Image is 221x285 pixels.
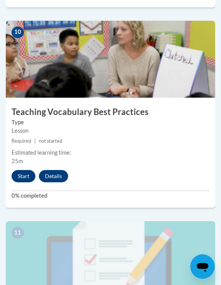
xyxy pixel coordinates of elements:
button: Start [12,170,35,182]
label: Type [12,118,209,127]
iframe: Button to launch messaging window [190,254,215,279]
span: | [34,138,36,144]
label: 0% completed [12,192,209,200]
span: not started [39,138,62,144]
button: Details [39,170,68,182]
span: 25m [12,158,23,164]
div: Lesson [12,127,209,135]
h3: Teaching Vocabulary Best Practices [6,106,215,118]
span: 11 [12,227,24,238]
div: Estimated learning time: [12,148,209,157]
span: 10 [12,27,24,38]
img: Course Image [6,21,215,98]
span: Required [12,138,31,144]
